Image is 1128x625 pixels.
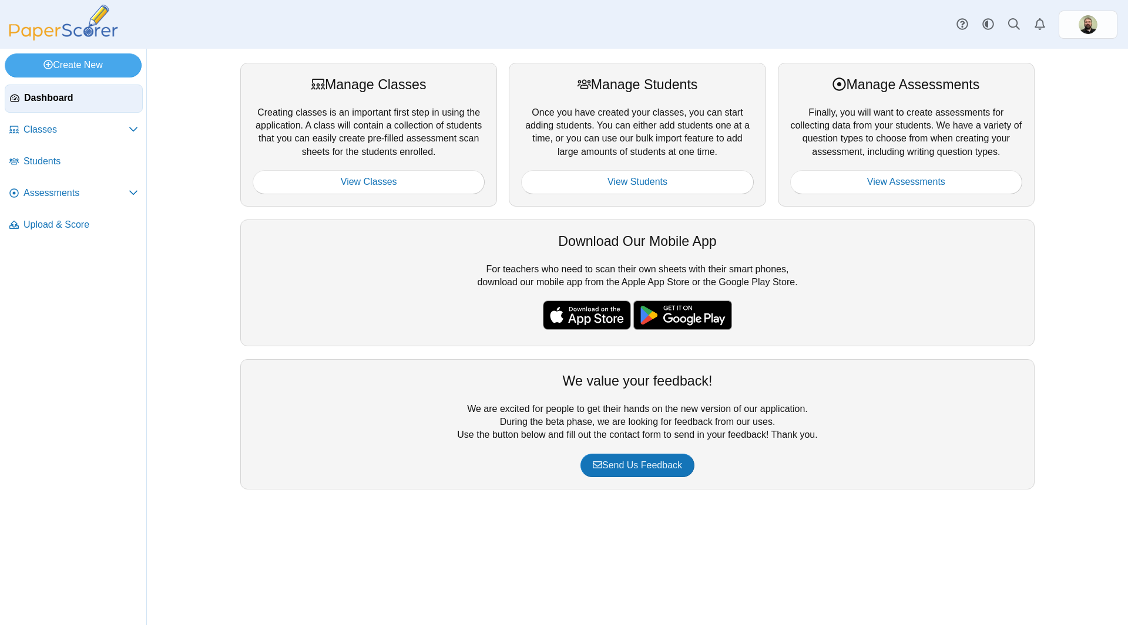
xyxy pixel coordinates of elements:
[253,232,1022,251] div: Download Our Mobile App
[778,63,1035,206] div: Finally, you will want to create assessments for collecting data from your students. We have a va...
[5,180,143,208] a: Assessments
[23,123,129,136] span: Classes
[543,300,631,330] img: apple-store-badge.svg
[240,219,1035,346] div: For teachers who need to scan their own sheets with their smart phones, download our mobile app f...
[5,53,142,77] a: Create New
[1079,15,1097,34] span: Zachary Butte - MRH Faculty
[521,75,753,94] div: Manage Students
[580,454,694,477] a: Send Us Feedback
[633,300,732,330] img: google-play-badge.png
[5,116,143,144] a: Classes
[509,63,766,206] div: Once you have created your classes, you can start adding students. You can either add students on...
[24,92,137,104] span: Dashboard
[253,170,485,194] a: View Classes
[790,170,1022,194] a: View Assessments
[1059,11,1117,39] a: ps.IbYvzNdzldgWHYXo
[1079,15,1097,34] img: ps.IbYvzNdzldgWHYXo
[23,187,129,200] span: Assessments
[5,32,122,42] a: PaperScorer
[5,211,143,239] a: Upload & Score
[5,5,122,40] img: PaperScorer
[1027,12,1053,38] a: Alerts
[5,85,143,113] a: Dashboard
[23,155,138,168] span: Students
[5,148,143,176] a: Students
[240,359,1035,489] div: We are excited for people to get their hands on the new version of our application. During the be...
[253,75,485,94] div: Manage Classes
[240,63,497,206] div: Creating classes is an important first step in using the application. A class will contain a coll...
[790,75,1022,94] div: Manage Assessments
[593,460,682,470] span: Send Us Feedback
[253,371,1022,390] div: We value your feedback!
[23,218,138,231] span: Upload & Score
[521,170,753,194] a: View Students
